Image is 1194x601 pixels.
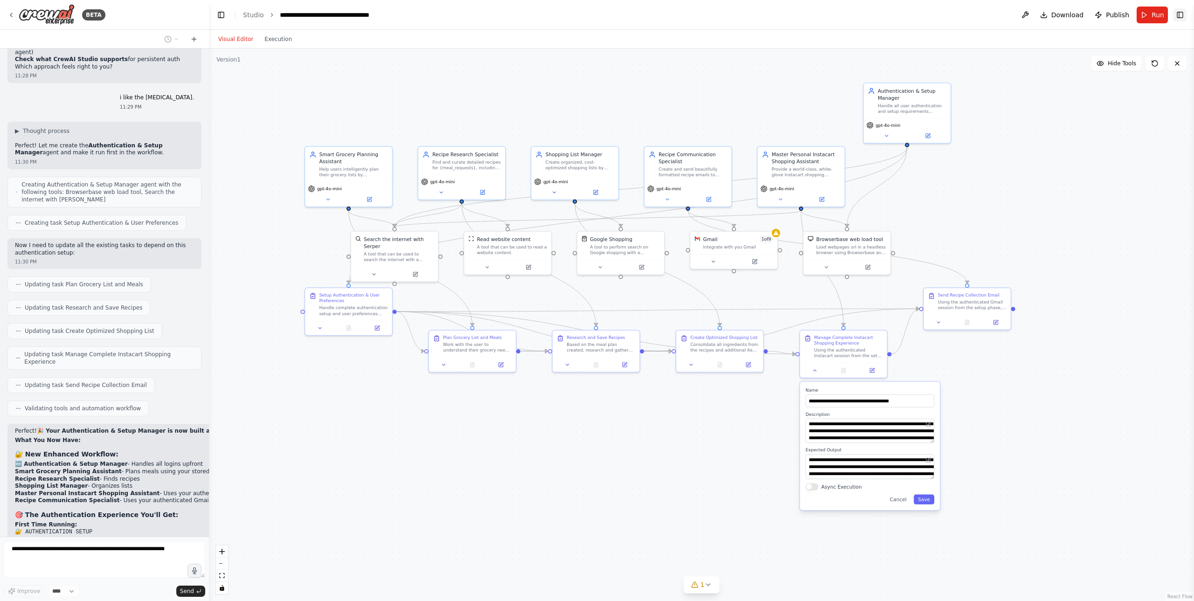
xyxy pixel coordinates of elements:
span: gpt-4o-mini [543,179,568,185]
button: Open in side panel [802,195,842,204]
div: Manage Complete Instacart Shopping Experience [814,335,883,346]
button: Download [1036,7,1088,23]
div: Help users intelligently plan their grocery lists by understanding their needs, suggesting meal p... [319,166,388,178]
div: BETA [82,9,105,21]
div: Plan Grocery List and Meals [443,335,502,340]
g: Edge from a0724628-2ef1-45bc-a504-e47b1c2d7521 to 5785a114-38a6-480c-87cd-96d7fadddf73 [571,204,723,326]
button: Execution [259,34,298,45]
div: Create Optimized Shopping List [690,335,757,340]
g: Edge from be8b55ea-bb7b-4e98-a56c-405b8a4d636f to 744f1c18-9b94-4051-a54f-a68472e9bc93 [843,147,910,227]
div: Research and Save RecipesBased on the meal plan created, research and gather detailed recipes for... [552,330,640,373]
button: Show right sidebar [1173,8,1187,21]
span: gpt-4o-mini [770,186,794,192]
div: SerpApiGoogleShoppingToolGoogle ShoppingA tool to perform search on Google shopping with a search... [576,231,665,275]
button: Open in side panel [984,318,1008,326]
span: ▶ [15,127,19,135]
button: Open in side panel [462,188,502,196]
button: Open in side panel [576,188,616,196]
button: Cancel [886,494,911,504]
g: Edge from be8b55ea-bb7b-4e98-a56c-405b8a4d636f to fe6802d1-04f3-45a0-9b71-9f022d3228d7 [345,147,911,283]
div: Send Recipe Collection EmailUsing the authenticated Gmail session from the setup phase, create an... [923,287,1011,330]
div: Plan Grocery List and MealsWork with the user to understand their grocery needs including: {reque... [428,330,516,373]
div: Recipe Communication Specialist [659,151,727,165]
button: fit view [216,570,228,582]
span: Download [1051,10,1084,20]
div: Handle all user authentication and setup requirements upfront, including Instacart login, Gmail a... [878,103,946,114]
div: BrowserbaseLoadToolBrowserbase web load toolLoad webpages url in a headless browser using Browser... [803,231,891,275]
li: - Uses your authenticated session [15,490,291,497]
label: Expected Output [805,447,934,453]
div: A tool that can be used to search the internet with a search_query. Supports different search typ... [364,251,434,263]
g: Edge from 9b6568ea-2f27-4843-9c40-69781c7ac9c2 to 97def177-67f9-4cd5-bd41-46d7efe65eb6 [644,305,919,355]
p: i like the [MEDICAL_DATA]. [120,94,194,102]
g: Edge from 810b8d5a-1732-4606-b82d-240bb8fab457 to cca5a0b6-d3f0-4b03-bf4b-487ae18847cf [345,211,398,227]
li: - Plans meals using your stored preferences [15,468,291,476]
strong: 🎯 The Authentication Experience You'll Get: [15,511,178,518]
img: BrowserbaseLoadTool [808,236,813,242]
span: 1 [701,580,705,589]
button: Open in side panel [621,263,661,271]
g: Edge from f8fbe116-3eed-4ed8-af8d-d184699c6728 to 97def177-67f9-4cd5-bd41-46d7efe65eb6 [684,211,971,283]
span: Updating task Create Optimized Shopping List [25,327,154,335]
button: Run [1137,7,1168,23]
div: ScrapeWebsiteToolRead website contentA tool that can be used to read a website content. [464,231,552,275]
div: Gmail [703,236,718,243]
span: gpt-4o-mini [875,123,900,128]
span: Creating task Setup Authentication & User Preferences [25,219,179,227]
span: gpt-4o-mini [317,186,342,192]
button: 1 [684,576,720,594]
div: Create organized, cost-optimized shopping lists by consolidating ingredients from recipes and add... [546,159,614,171]
button: Open in side panel [489,360,513,369]
g: Edge from 833442fe-3f91-46f2-bc5d-623ea0d94971 to aaca0889-1411-40ab-8c70-b3adf889156b [458,204,511,227]
button: Improve [4,585,44,597]
div: Authentication & Setup Manager [878,87,946,101]
button: Open in side panel [736,360,760,369]
span: Send [180,587,194,595]
g: Edge from fe6802d1-04f3-45a0-9b71-9f022d3228d7 to 97def177-67f9-4cd5-bd41-46d7efe65eb6 [396,305,919,315]
div: Shopping List ManagerCreate organized, cost-optimized shopping lists by consolidating ingredients... [531,146,619,200]
button: Send [176,586,205,597]
button: Open in editor [924,420,933,428]
p: Now I need to update all the existing tasks to depend on this authentication setup: [15,242,194,256]
div: Browserbase web load tool [816,236,883,243]
div: Send Recipe Collection Email [938,292,1000,298]
div: Version 1 [216,56,241,63]
g: Edge from 833442fe-3f91-46f2-bc5d-623ea0d94971 to cca5a0b6-d3f0-4b03-bf4b-487ae18847cf [391,204,465,227]
div: SerperDevToolSearch the internet with SerperA tool that can be used to search the internet with a... [350,231,438,282]
span: Publish [1106,10,1129,20]
li: - Organizes lists [15,483,291,490]
label: Description [805,411,934,417]
p: Perfect! Let me create the agent and make it run first in the workflow. [15,142,194,157]
g: Edge from 7bff26f8-f471-48fa-9c96-40fcd483198b to 744f1c18-9b94-4051-a54f-a68472e9bc93 [798,211,851,227]
button: Open in side panel [860,366,884,374]
p: Perfect! [15,428,291,435]
img: SerperDevTool [355,236,361,242]
g: Edge from 5ae663e6-32a7-4632-b3f5-826150128f4e to 97def177-67f9-4cd5-bd41-46d7efe65eb6 [891,305,919,358]
g: Edge from 8af7b963-e8f9-44a4-ab3f-5a8c4cfa7405 to 5785a114-38a6-480c-87cd-96d7fadddf73 [521,348,672,355]
span: Creating Authentication & Setup Manager agent with the following tools: Browserbase web load tool... [21,181,194,203]
button: Save [914,494,934,504]
div: Using the authenticated Gmail session from the setup phase, create and send a beautifully formatt... [938,299,1007,311]
span: Updating task Plan Grocery List and Meals [25,281,143,288]
span: Thought process [23,127,69,135]
li: - Finds recipes [15,476,291,483]
button: Click to speak your automation idea [187,564,201,578]
button: Publish [1091,7,1133,23]
strong: Shopping List Manager [15,483,88,489]
button: No output available [333,324,363,332]
span: Updating task Research and Save Recipes [25,304,142,311]
label: Async Execution [821,483,862,490]
span: Number of enabled actions [759,236,773,243]
div: Create Optimized Shopping ListConsolidate all ingredients from the recipes and additional items r... [675,330,764,373]
label: Name [805,387,934,393]
strong: Master Personal Instacart Shopping Assistant [15,490,160,497]
div: Google Shopping [590,236,632,243]
button: No output available [705,360,735,369]
button: No output available [828,366,858,374]
div: Smart Grocery Planning AssistantHelp users intelligently plan their grocery lists by understandin... [305,146,393,207]
div: Read website content [477,236,531,243]
button: zoom out [216,558,228,570]
button: Open in side panel [848,263,888,271]
div: Recipe Research Specialist [432,151,501,158]
div: Integrate with you Gmail [703,244,773,250]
